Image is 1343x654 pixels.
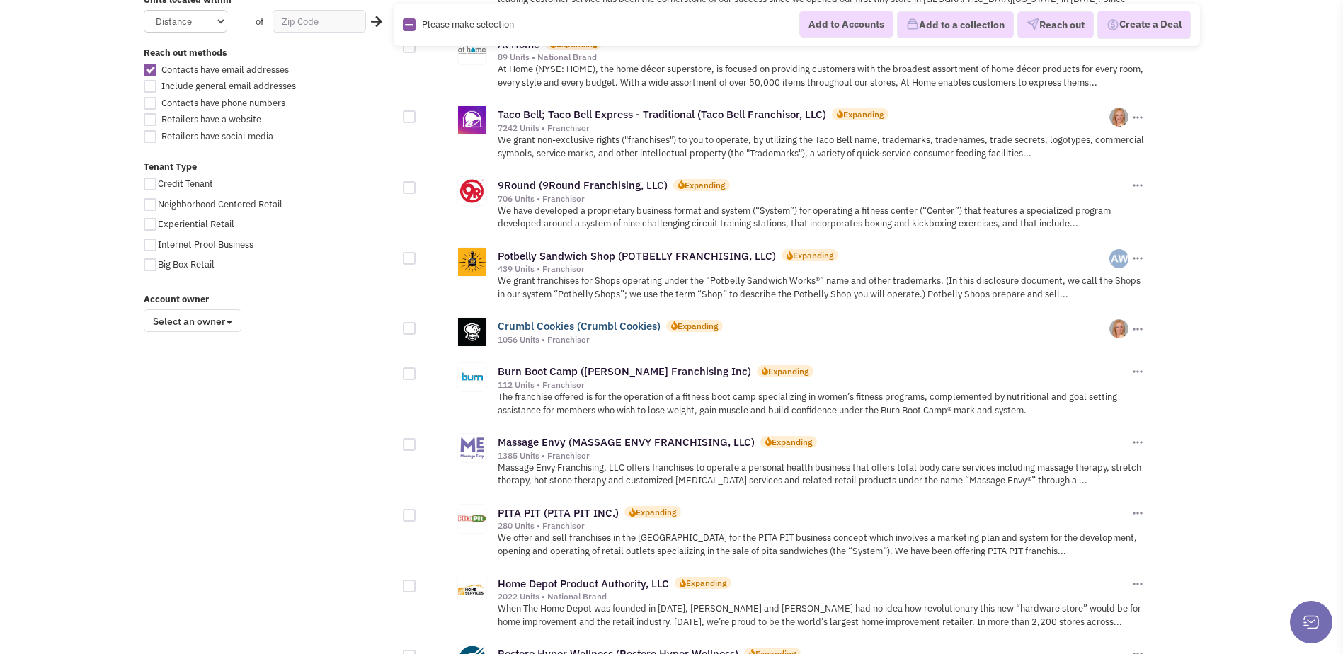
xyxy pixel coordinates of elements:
div: Expanding [768,365,808,377]
a: Massage Envy (MASSAGE ENVY FRANCHISING, LLC) [498,435,755,449]
span: Big Box Retail [158,258,215,270]
label: Reach out methods [144,47,394,60]
span: of [256,16,263,28]
span: Experiential Retail [158,218,234,230]
p: At Home (NYSE: HOME), the home décor superstore, is focused on providing customers with the broad... [498,63,1145,89]
span: Select an owner [144,309,241,332]
img: 6MmFuOHa4E2sIWByIrGf7A.png [1109,249,1128,268]
a: Burn Boot Camp ([PERSON_NAME] Franchising Inc) [498,365,751,378]
div: 1385 Units • Franchisor [498,450,1129,461]
div: 439 Units • Franchisor [498,263,1110,275]
button: Add to a collection [897,11,1014,38]
div: 7242 Units • Franchisor [498,122,1110,134]
span: Please make selection [422,18,514,30]
label: Tenant Type [144,161,394,174]
span: Contacts have email addresses [161,64,289,76]
img: VectorPaper_Plane.png [1027,18,1039,30]
p: When The Home Depot was founded in [DATE], [PERSON_NAME] and [PERSON_NAME] had no idea how revolu... [498,602,1145,629]
img: gcQwGenLC0-6Ja9HLFviUA.png [1109,319,1128,338]
div: 2022 Units • National Brand [498,591,1129,602]
button: Create a Deal [1097,11,1191,39]
p: We grant franchises for Shops operating under the “Potbelly Sandwich Works®” name and other trade... [498,275,1145,301]
a: Crumbl Cookies (Crumbl Cookies) [498,319,661,333]
img: gcQwGenLC0-6Ja9HLFviUA.png [1109,108,1128,127]
div: Expanding [685,179,725,191]
div: 280 Units • Franchisor [498,520,1129,532]
div: Search Nearby [362,13,384,31]
a: Home Depot Product Authority, LLC [498,577,669,590]
div: Expanding [772,436,812,448]
div: Expanding [843,108,884,120]
img: Deal-Dollar.png [1107,17,1119,33]
a: Potbelly Sandwich Shop (POTBELLY FRANCHISING, LLC) [498,249,776,263]
p: We grant non-exclusive rights ("franchises") to you to operate, by utilizing the Taco Bell name, ... [498,134,1145,160]
input: Zip Code [273,10,366,33]
img: icon-collection-lavender.png [906,18,919,30]
a: 9Round (9Round Franchising, LLC) [498,178,668,192]
div: Expanding [636,506,676,518]
button: Reach out [1017,11,1094,38]
p: The franchise offered is for the operation of a fitness boot camp specializing in women’s fitness... [498,391,1145,417]
p: We offer and sell franchises in the [GEOGRAPHIC_DATA] for the PITA PIT business concept which inv... [498,532,1145,558]
div: Expanding [678,320,718,332]
span: Include general email addresses [161,80,296,92]
a: PITA PIT (PITA PIT INC.) [498,506,619,520]
span: Retailers have a website [161,113,261,125]
div: Expanding [793,249,833,261]
div: 706 Units • Franchisor [498,193,1129,205]
span: Retailers have social media [161,130,273,142]
div: Expanding [686,577,726,589]
span: Neighborhood Centered Retail [158,198,282,210]
div: 1056 Units • Franchisor [498,334,1110,345]
a: At Home [498,38,539,51]
p: Massage Envy Franchising, LLC offers franchises to operate a personal health business that offers... [498,461,1145,488]
div: 112 Units • Franchisor [498,379,1129,391]
a: Taco Bell; Taco Bell Express - Traditional (Taco Bell Franchisor, LLC) [498,108,826,121]
div: 89 Units • National Brand [498,52,1129,63]
span: Internet Proof Business [158,239,253,251]
img: Rectangle.png [403,18,416,31]
span: Credit Tenant [158,178,213,190]
label: Account owner [144,293,394,306]
button: Add to Accounts [799,11,893,38]
span: Contacts have phone numbers [161,97,285,109]
p: We have developed a proprietary business format and system (“System”) for operating a fitness cen... [498,205,1145,231]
